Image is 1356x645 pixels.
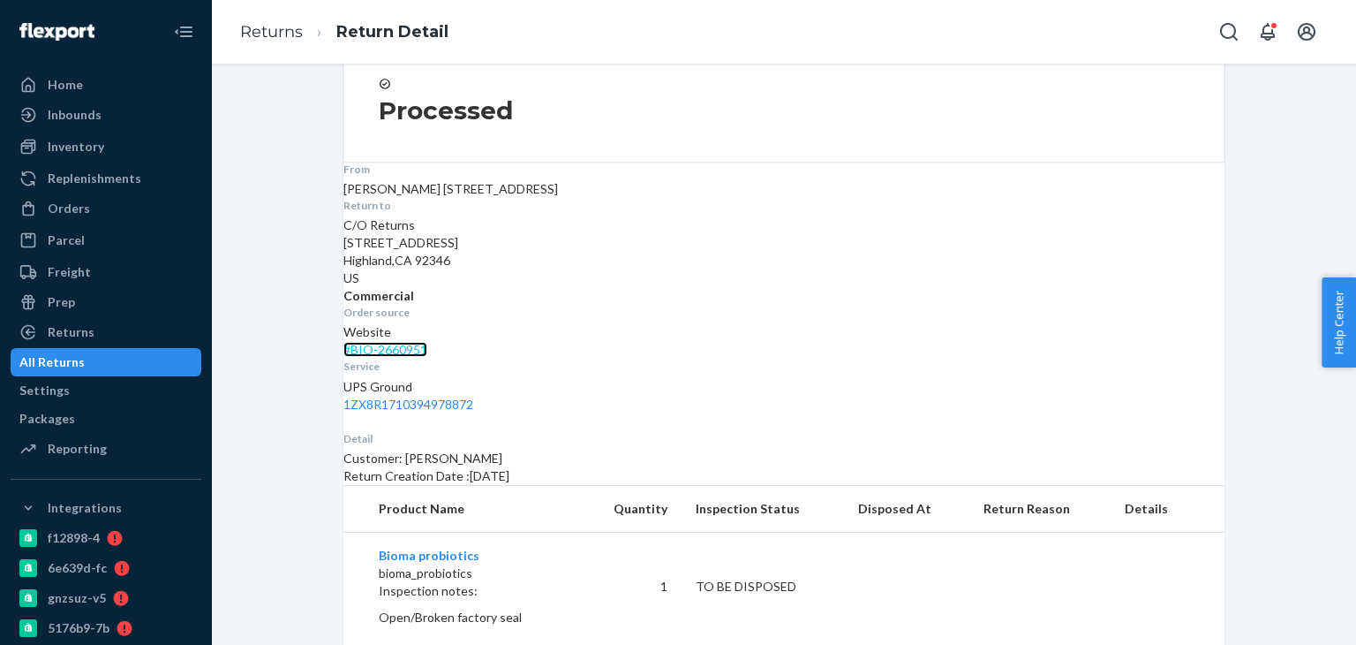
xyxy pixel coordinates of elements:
[19,382,70,399] div: Settings
[166,14,201,49] button: Close Navigation
[1250,14,1285,49] button: Open notifications
[580,532,681,641] td: 1
[844,486,969,533] th: Disposed At
[696,578,831,596] div: TO BE DISPOSED
[343,216,1224,234] p: C/O Returns
[682,486,845,533] th: Inspection Status
[1289,14,1324,49] button: Open account menu
[379,548,479,563] a: Bioma probiotics
[48,440,107,458] div: Reporting
[343,450,1224,467] p: Customer: [PERSON_NAME]
[343,379,412,394] span: UPS Ground
[226,6,463,58] ol: breadcrumbs
[343,234,1224,252] p: [STREET_ADDRESS]
[19,23,94,41] img: Flexport logo
[343,467,1224,485] p: Return Creation Date : [DATE]
[11,71,201,99] a: Home
[343,342,427,357] a: #BIO-2660951
[48,170,141,187] div: Replenishments
[1211,14,1247,49] button: Open Search Box
[343,486,580,533] th: Product Name
[11,614,201,642] a: 5176b9-7b
[1111,486,1224,533] th: Details
[343,359,1224,374] dt: Service
[48,200,90,217] div: Orders
[379,609,566,626] p: Open/Broken factory seal
[343,198,1224,213] dt: Return to
[19,353,85,371] div: All Returns
[48,231,85,249] div: Parcel
[11,133,201,161] a: Inventory
[48,559,107,577] div: 6e639d-fc
[11,584,201,612] a: gnzsuz-v5
[11,226,201,254] a: Parcel
[11,194,201,223] a: Orders
[11,288,201,316] a: Prep
[19,410,75,428] div: Packages
[240,22,303,42] a: Returns
[379,582,566,600] p: Inspection notes:
[11,101,201,129] a: Inbounds
[48,263,91,281] div: Freight
[343,397,473,412] a: 1ZX8R1710394978872
[336,22,448,42] a: Return Detail
[11,554,201,582] a: 6e639d-fc
[48,619,109,637] div: 5176b9-7b
[11,524,201,552] a: f12898-4
[11,435,201,463] a: Reporting
[343,305,1224,320] dt: Order source
[379,95,1189,126] h3: Processed
[11,164,201,193] a: Replenishments
[343,323,1224,359] div: Website
[379,565,566,582] p: bioma_probiotics
[48,106,102,124] div: Inbounds
[48,323,94,341] div: Returns
[343,252,1224,269] p: Highland , CA 92346
[11,376,201,405] a: Settings
[343,288,414,303] strong: Commercial
[11,405,201,433] a: Packages
[48,499,122,517] div: Integrations
[343,269,1224,287] p: US
[11,494,201,522] button: Integrations
[343,431,1224,446] dt: Detail
[48,589,106,607] div: gnzsuz-v5
[48,138,104,156] div: Inventory
[343,162,1224,177] dt: From
[11,258,201,286] a: Freight
[11,318,201,346] a: Returns
[48,293,75,311] div: Prep
[48,76,83,94] div: Home
[580,486,681,533] th: Quantity
[1322,277,1356,368] button: Help Center
[969,486,1111,533] th: Return Reason
[48,529,100,547] div: f12898-4
[11,348,201,376] a: All Returns
[343,181,558,196] span: [PERSON_NAME] [STREET_ADDRESS]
